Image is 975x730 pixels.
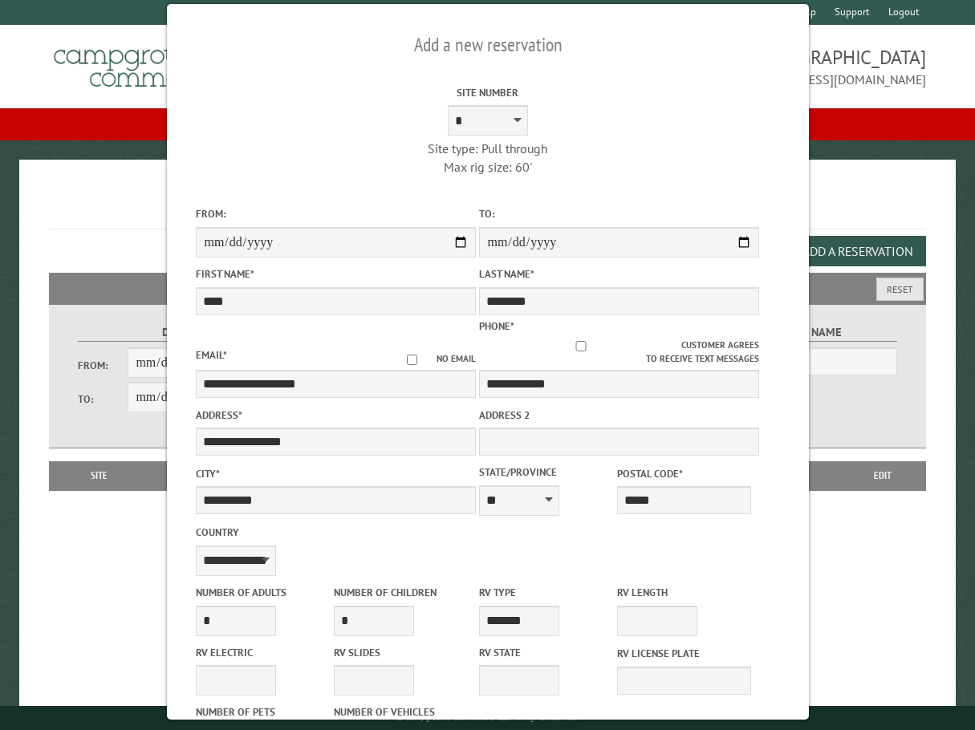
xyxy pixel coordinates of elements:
th: Site [57,461,142,490]
label: RV License Plate [616,646,751,661]
label: Number of Adults [196,585,331,600]
label: Address 2 [479,408,759,423]
label: RV State [479,645,614,660]
input: Customer agrees to receive text messages [480,341,681,351]
label: To: [479,206,759,221]
label: Number of Children [333,585,468,600]
label: From: [78,358,128,373]
th: Dates [141,461,253,490]
label: Address [196,408,476,423]
small: © Campground Commander LLC. All rights reserved. [396,712,578,723]
label: Number of Pets [196,704,331,720]
th: Edit [839,461,926,490]
label: Dates [78,323,279,342]
label: Customer agrees to receive text messages [479,339,759,366]
h1: Reservations [49,185,927,229]
label: Last Name [479,266,759,282]
div: Max rig size: 60' [347,158,628,176]
input: No email [388,355,437,365]
button: Reset [876,278,924,301]
label: RV Type [479,585,614,600]
label: From: [196,206,476,221]
label: Postal Code [616,466,751,481]
label: To: [78,391,128,407]
label: RV Slides [333,645,468,660]
button: Add a Reservation [789,236,926,266]
label: Phone [479,319,514,333]
img: Campground Commander [49,31,250,94]
h2: Filters [49,273,927,303]
label: State/Province [479,464,614,480]
label: First Name [196,266,476,282]
label: RV Length [616,585,751,600]
label: Country [196,525,476,540]
label: City [196,466,476,481]
label: No email [388,352,476,366]
label: Site Number [347,85,628,100]
h2: Add a new reservation [196,30,779,60]
label: Email [196,348,227,362]
div: Site type: Pull through [347,140,628,157]
label: Number of Vehicles [333,704,468,720]
label: RV Electric [196,645,331,660]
